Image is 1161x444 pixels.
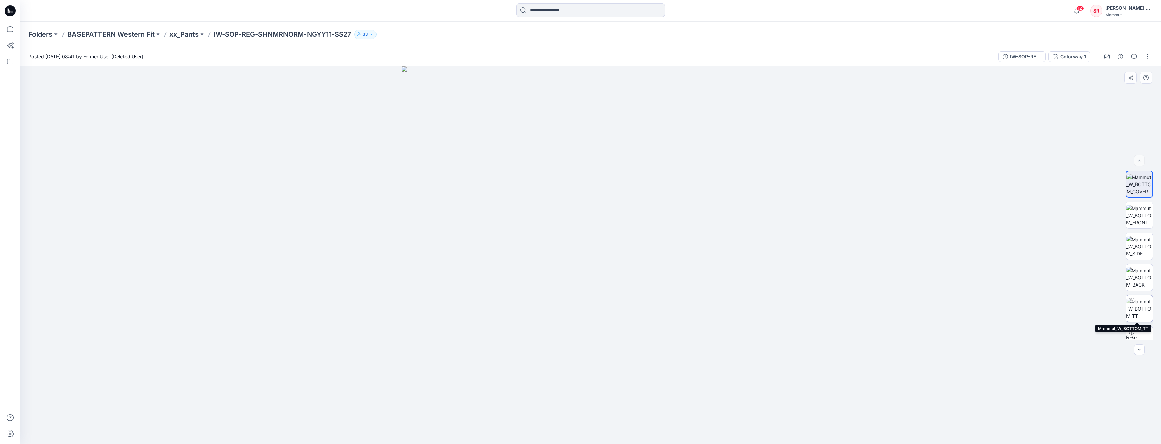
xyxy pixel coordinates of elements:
p: 33 [363,31,368,38]
img: Mammut_W_BOTTOM_SIDE [1126,236,1153,257]
img: eyJhbGciOiJIUzI1NiIsImtpZCI6IjAiLCJzbHQiOiJzZXMiLCJ0eXAiOiJKV1QifQ.eyJkYXRhIjp7InR5cGUiOiJzdG9yYW... [402,66,780,444]
button: 33 [354,30,377,39]
img: IW-SOP-REG-SHNMRNORM-NGYY11-SS27 Colorway 1 [1126,326,1153,353]
img: Mammut_W_BOTTOM_BACK [1126,267,1153,288]
button: IW-SOP-REG-SHNMRNORM-NGYY11-SS27 [998,51,1046,62]
div: SR [1090,5,1102,17]
div: Colorway 1 [1060,53,1086,60]
button: Colorway 1 [1048,51,1090,62]
p: IW-SOP-REG-SHNMRNORM-NGYY11-SS27 [213,30,351,39]
a: Former User (Deleted User) [83,54,143,59]
img: Mammut_W_BOTTOM_TT [1126,298,1153,319]
span: Posted [DATE] 08:41 by [28,53,143,60]
span: 12 [1076,6,1084,11]
a: xx_Pants [169,30,199,39]
div: Mammut [1105,12,1153,17]
div: IW-SOP-REG-SHNMRNORM-NGYY11-SS27 [1010,53,1041,60]
a: BASEPATTERN Western Fit [67,30,155,39]
img: Mammut_W_BOTTOM_FRONT [1126,205,1153,226]
a: Folders [28,30,52,39]
button: Details [1115,51,1126,62]
div: [PERSON_NAME] Ripegutu [1105,4,1153,12]
img: Mammut_W_BOTTOM_COVER [1126,174,1152,195]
